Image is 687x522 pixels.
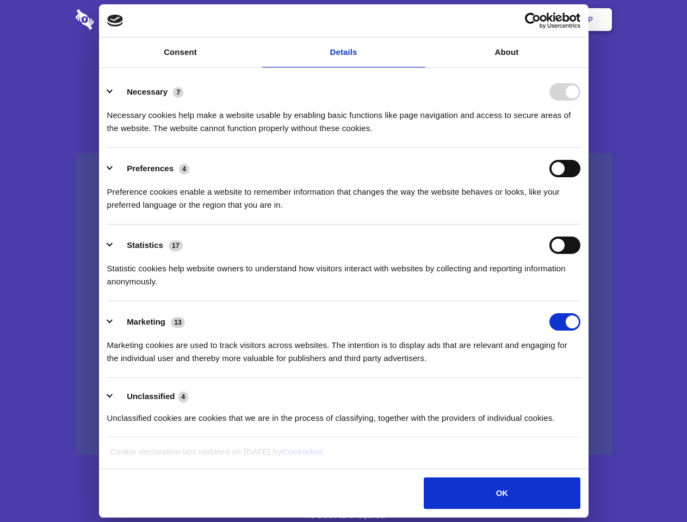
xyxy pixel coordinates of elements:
span: 4 [179,164,189,175]
span: 13 [171,317,185,328]
button: Statistics (17) [107,237,190,254]
div: Unclassified cookies are cookies that we are in the process of classifying, together with the pro... [107,403,580,425]
label: Necessary [127,87,168,96]
label: Preferences [127,164,174,173]
button: OK [424,477,580,509]
button: Necessary (7) [107,83,190,101]
button: Preferences (4) [107,160,196,177]
a: Contact [441,3,491,36]
div: Statistic cookies help website owners to understand how visitors interact with websites by collec... [107,254,580,288]
button: Unclassified (4) [107,390,195,403]
a: Details [262,38,425,67]
a: Pricing [319,3,367,36]
h1: Eliminate Slack Data Loss. [76,49,612,88]
a: About [425,38,589,67]
h4: Auto-redaction of sensitive data, encrypted data sharing and self-destructing private chats. Shar... [76,99,612,135]
iframe: Drift Widget Chat Controller [633,468,674,509]
button: Marketing (13) [107,313,192,331]
a: Wistia video thumbnail [76,153,612,455]
div: Marketing cookies are used to track visitors across websites. The intention is to display ads tha... [107,331,580,365]
span: 7 [173,87,183,98]
label: Statistics [127,240,163,250]
img: logo-wordmark-white-trans-d4663122ce5f474addd5e946df7df03e33cb6a1c49d2221995e7729f52c070b2.svg [76,9,169,30]
div: Necessary cookies help make a website usable by enabling basic functions like page navigation and... [107,101,580,135]
div: Cookie declaration last updated on [DATE] by [102,445,585,467]
a: Cookiebot [282,447,323,456]
img: logo [107,15,123,27]
a: Consent [99,38,262,67]
div: Preference cookies enable a website to remember information that changes the way the website beha... [107,177,580,212]
a: Usercentrics Cookiebot - opens in a new window [485,13,580,29]
label: Marketing [127,317,165,326]
a: Login [493,3,541,36]
span: 4 [178,391,189,402]
span: 17 [169,240,183,251]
